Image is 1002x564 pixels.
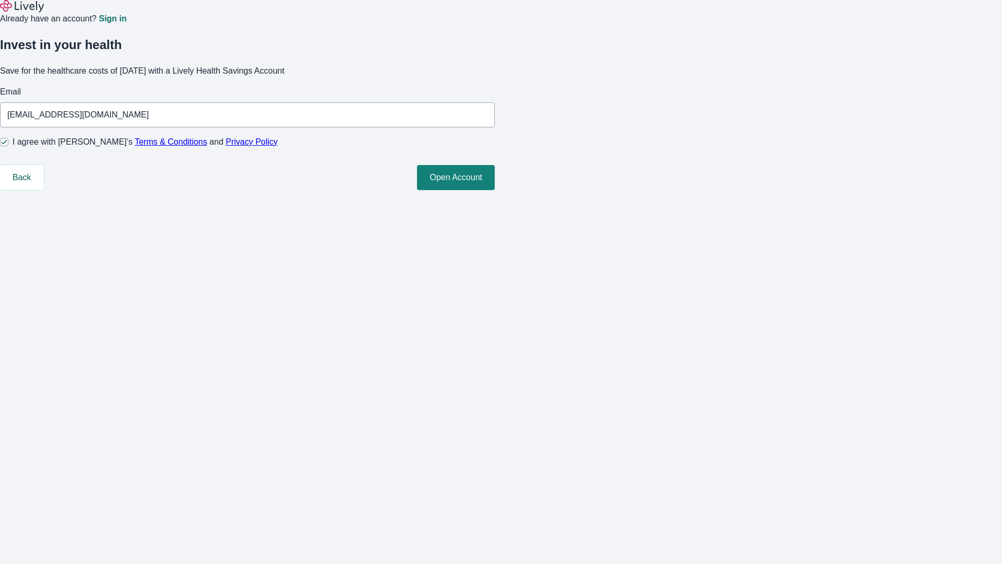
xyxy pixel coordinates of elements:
a: Privacy Policy [226,137,278,146]
span: I agree with [PERSON_NAME]’s and [13,136,278,148]
button: Open Account [417,165,495,190]
a: Terms & Conditions [135,137,207,146]
a: Sign in [99,15,126,23]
